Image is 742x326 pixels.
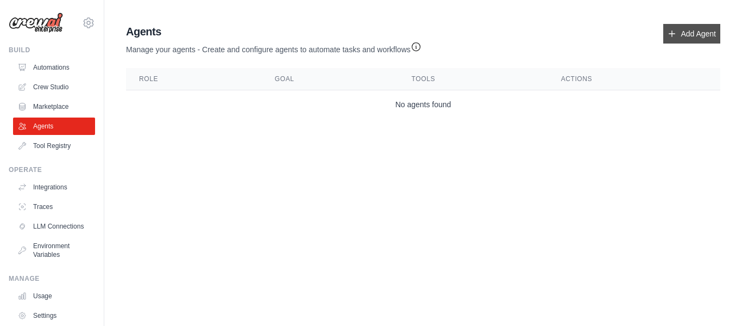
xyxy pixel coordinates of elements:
[262,68,399,90] th: Goal
[13,307,95,324] a: Settings
[9,13,63,33] img: Logo
[13,287,95,305] a: Usage
[13,198,95,216] a: Traces
[13,137,95,155] a: Tool Registry
[9,274,95,283] div: Manage
[126,24,422,39] h2: Agents
[13,237,95,263] a: Environment Variables
[13,78,95,96] a: Crew Studio
[126,68,262,90] th: Role
[13,179,95,196] a: Integrations
[13,98,95,115] a: Marketplace
[13,59,95,76] a: Automations
[126,90,720,119] td: No agents found
[399,68,548,90] th: Tools
[9,165,95,174] div: Operate
[13,218,95,235] a: LLM Connections
[126,39,422,55] p: Manage your agents - Create and configure agents to automate tasks and workflows
[663,24,720,44] a: Add Agent
[13,118,95,135] a: Agents
[548,68,720,90] th: Actions
[9,46,95,54] div: Build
